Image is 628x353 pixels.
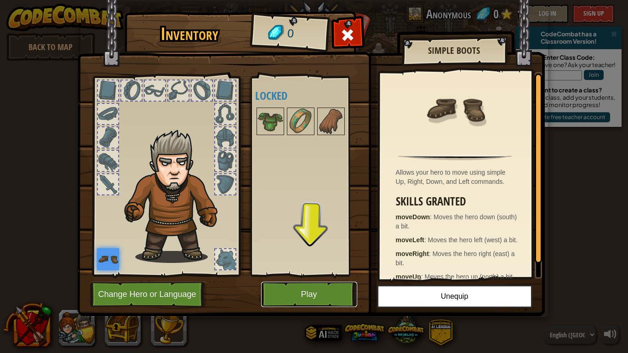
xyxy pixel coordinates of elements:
[421,273,425,280] span: :
[425,273,514,280] span: Moves the hero up (north) a bit.
[396,168,520,186] div: Allows your hero to move using simple Up, Right, Down, and Left commands.
[318,108,344,134] img: portrait.png
[120,129,233,263] img: hair_m2.png
[286,25,294,42] span: 0
[288,108,314,134] img: portrait.png
[257,108,283,134] img: portrait.png
[425,79,485,139] img: portrait.png
[396,195,520,208] h3: Skills Granted
[97,248,119,270] img: portrait.png
[430,213,434,221] span: :
[396,213,517,230] span: Moves the hero down (south) a bit.
[396,250,429,257] strong: moveRight
[377,285,532,308] button: Unequip
[396,236,424,244] strong: moveLeft
[424,236,428,244] span: :
[255,90,364,102] h4: Locked
[428,236,518,244] span: Moves the hero left (west) a bit.
[396,273,421,280] strong: moveUp
[261,282,357,307] button: Play
[429,250,433,257] span: :
[90,282,207,307] button: Change Hero or Language
[411,46,497,56] h2: Simple Boots
[396,213,430,221] strong: moveDown
[131,24,248,44] h1: Inventory
[398,155,512,160] img: hr.png
[396,250,515,267] span: Moves the hero right (east) a bit.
